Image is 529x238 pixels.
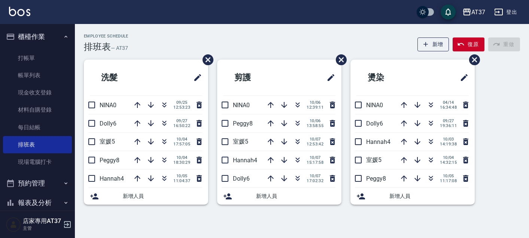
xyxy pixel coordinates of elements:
span: 13:58:55 [307,123,323,128]
button: 櫃檯作業 [3,27,72,46]
span: 刪除班表 [197,49,215,71]
span: 14:32:15 [440,160,457,165]
span: 10/04 [173,155,190,160]
span: 刪除班表 [463,49,481,71]
button: 登出 [491,5,520,19]
span: 室媛5 [233,138,248,145]
a: 現場電腦打卡 [3,153,72,171]
h3: 排班表 [84,42,111,52]
a: 材料自購登錄 [3,101,72,118]
span: 10/07 [307,137,323,142]
span: 04/14 [440,100,457,105]
span: NINA0 [100,102,116,109]
span: 09/25 [173,100,190,105]
span: 09/27 [173,118,190,123]
span: 室媛5 [366,156,381,163]
a: 排班表 [3,136,72,153]
h2: 剪護 [223,64,292,91]
h5: 店家專用AT37 [23,217,61,225]
span: 10/07 [307,155,323,160]
span: 10/05 [440,174,457,178]
span: 17:57:05 [173,142,190,147]
h2: 燙染 [356,64,425,91]
span: NINA0 [366,102,383,109]
span: Peggy8 [100,157,119,164]
span: NINA0 [233,102,250,109]
span: 修改班表的標題 [189,69,202,87]
span: Hannah4 [100,175,124,182]
span: 12:53:23 [173,105,190,110]
h2: 洗髮 [90,64,159,91]
span: 室媛5 [100,138,115,145]
span: 17:02:32 [307,178,323,183]
span: 16:50:22 [173,123,190,128]
span: 新增人員 [256,192,335,200]
button: 復原 [453,37,484,51]
button: 新增 [417,37,449,51]
span: 18:30:29 [173,160,190,165]
span: 09/27 [440,118,457,123]
span: 修改班表的標題 [455,69,469,87]
h6: — AT37 [111,44,128,52]
div: 新增人員 [350,188,475,205]
span: Dolly6 [233,175,250,182]
button: 預約管理 [3,174,72,193]
h2: Employee Schedule [84,34,128,39]
span: Peggy8 [233,120,253,127]
span: 19:36:11 [440,123,457,128]
span: Hannah4 [366,138,390,145]
span: 10/03 [440,137,457,142]
span: 15:17:58 [307,160,323,165]
a: 帳單列表 [3,67,72,84]
img: Person [6,217,21,232]
span: 10/06 [307,118,323,123]
a: 打帳單 [3,49,72,67]
span: 12:53:42 [307,142,323,147]
span: Hannah4 [233,157,257,164]
div: 新增人員 [217,188,341,205]
p: 主管 [23,225,61,232]
div: AT37 [471,7,485,17]
span: Peggy8 [366,175,386,182]
span: 10/04 [440,155,457,160]
div: 新增人員 [84,188,208,205]
a: 現金收支登錄 [3,84,72,101]
span: 刪除班表 [330,49,348,71]
span: 10/07 [307,174,323,178]
span: 11:17:08 [440,178,457,183]
button: AT37 [459,4,488,20]
span: 修改班表的標題 [322,69,335,87]
span: 14:19:38 [440,142,457,147]
span: Dolly6 [100,120,116,127]
a: 每日結帳 [3,119,72,136]
span: 10/06 [307,100,323,105]
span: 10/05 [173,174,190,178]
span: 10/04 [173,137,190,142]
span: 11:04:37 [173,178,190,183]
span: 新增人員 [123,192,202,200]
span: 12:39:11 [307,105,323,110]
span: 新增人員 [389,192,469,200]
span: 16:34:48 [440,105,457,110]
span: Dolly6 [366,120,383,127]
img: Logo [9,7,30,16]
button: save [441,4,456,19]
button: 報表及分析 [3,193,72,213]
